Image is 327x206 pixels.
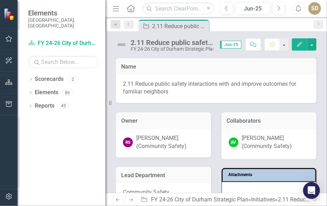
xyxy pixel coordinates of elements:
[242,134,310,150] div: [PERSON_NAME] (Community Safety)
[28,56,98,68] input: Search Below...
[131,39,213,46] div: 2.11 Reduce public safety interactions with and improve outcomes for familiar neighbors
[28,9,98,17] span: Elements
[141,196,309,204] div: » »
[229,173,312,177] h3: Attachments
[229,137,238,147] div: AV
[235,2,270,15] button: Jun-25
[62,90,73,96] div: 86
[251,196,275,203] a: Initiatives
[121,64,311,70] h3: Name
[28,17,98,29] small: [GEOGRAPHIC_DATA], [GEOGRAPHIC_DATA]
[131,46,213,52] div: FY 24-26 City of Durham Strategic Plan
[308,2,321,15] button: SD
[121,172,206,179] h3: Lead Department
[35,89,58,97] a: Elements
[220,41,241,49] span: Jun-25
[67,76,78,82] div: 2
[123,137,133,147] div: RS
[136,134,204,150] div: [PERSON_NAME] (Community Safety)
[238,5,268,13] div: Jun-25
[227,118,312,124] h3: Collaborators
[58,103,69,109] div: 45
[151,196,248,203] a: FY 24-26 City of Durham Strategic Plan
[303,182,320,199] div: Open Intercom Messenger
[142,2,215,15] input: Search ClearPoint...
[35,102,54,110] a: Reports
[123,189,169,195] span: Community Safety
[28,39,98,47] a: FY 24-26 City of Durham Strategic Plan
[152,22,207,31] div: 2.11 Reduce public safety interactions with and improve outcomes for familiar neighbors
[121,118,206,124] h3: Owner
[35,75,64,83] a: Scorecards
[123,80,309,96] span: 2.11 Reduce public safety interactions with and improve outcomes for familiar neighbors
[116,39,127,50] img: Not Defined
[4,8,16,20] img: ClearPoint Strategy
